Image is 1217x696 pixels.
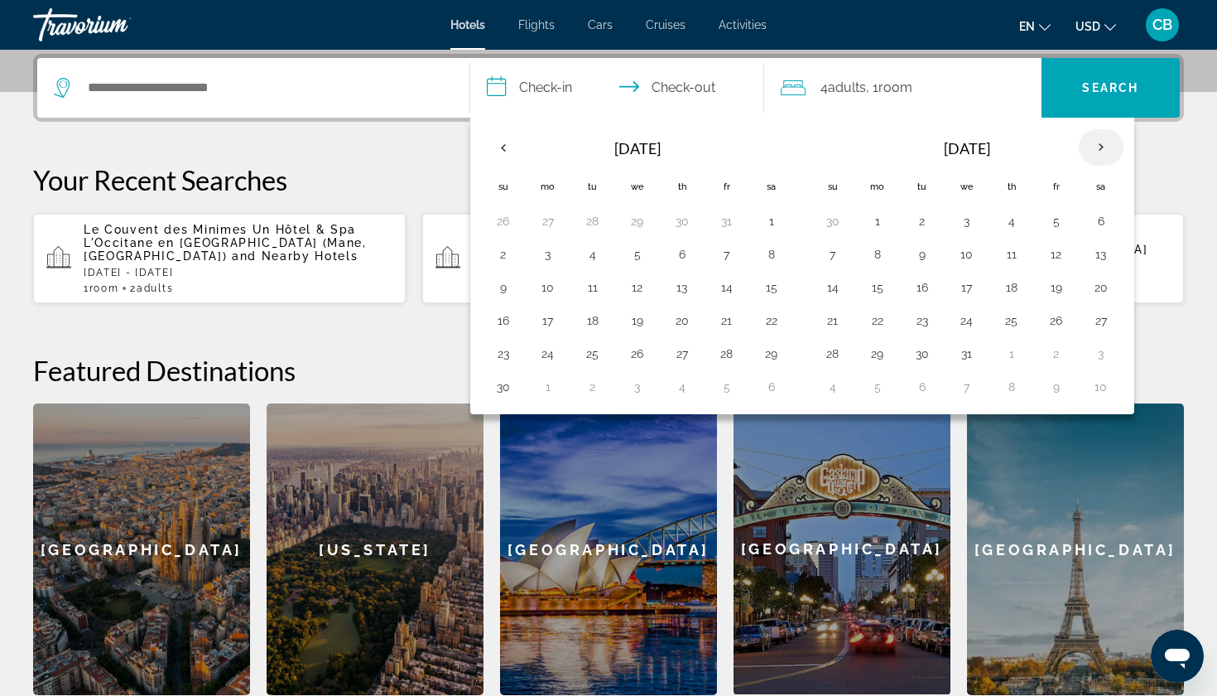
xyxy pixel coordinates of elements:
[954,309,980,332] button: Day 24
[450,18,485,31] a: Hotels
[624,243,651,266] button: Day 5
[84,223,367,263] span: Le Couvent des Minimes Un Hôtel & Spa L'Occitane en [GEOGRAPHIC_DATA] (Mane, [GEOGRAPHIC_DATA])
[998,375,1025,399] button: Day 8
[820,342,846,365] button: Day 28
[588,18,613,31] a: Cars
[758,276,785,299] button: Day 15
[84,267,392,278] p: [DATE] - [DATE]
[1079,128,1123,167] button: Next month
[624,342,651,365] button: Day 26
[535,375,561,399] button: Day 1
[490,309,517,332] button: Day 16
[1141,7,1184,42] button: User Menu
[518,18,555,31] a: Flights
[758,243,785,266] button: Day 8
[998,276,1025,299] button: Day 18
[714,342,740,365] button: Day 28
[1082,81,1138,94] span: Search
[734,404,950,694] div: [GEOGRAPHIC_DATA]
[624,375,651,399] button: Day 3
[1019,14,1051,38] button: Change language
[954,375,980,399] button: Day 7
[909,210,936,233] button: Day 2
[624,309,651,332] button: Day 19
[490,276,517,299] button: Day 9
[866,76,912,99] span: , 1
[1088,309,1114,332] button: Day 27
[1043,243,1070,266] button: Day 12
[1075,20,1100,33] span: USD
[998,309,1025,332] button: Day 25
[909,276,936,299] button: Day 16
[535,243,561,266] button: Day 3
[624,210,651,233] button: Day 29
[669,243,695,266] button: Day 6
[490,210,517,233] button: Day 26
[481,128,794,404] table: Left calendar grid
[130,283,173,294] span: 2
[1041,58,1181,118] button: Search
[33,3,199,46] a: Travorium
[1151,630,1204,683] iframe: Bouton de lancement de la fenêtre de messagerie
[909,342,936,365] button: Day 30
[878,80,912,95] span: Room
[811,128,1123,404] table: Right calendar grid
[624,276,651,299] button: Day 12
[1043,375,1070,399] button: Day 9
[470,58,764,118] button: Select check in and out date
[500,404,717,695] div: [GEOGRAPHIC_DATA]
[490,243,517,266] button: Day 2
[490,342,517,365] button: Day 23
[669,309,695,332] button: Day 20
[580,243,606,266] button: Day 4
[909,309,936,332] button: Day 23
[33,404,250,695] div: [GEOGRAPHIC_DATA]
[714,276,740,299] button: Day 14
[758,309,785,332] button: Day 22
[954,210,980,233] button: Day 3
[828,80,866,95] span: Adults
[855,128,1079,168] th: [DATE]
[490,375,517,399] button: Day 30
[37,58,1180,118] div: Search widget
[481,128,526,167] button: Previous month
[714,210,740,233] button: Day 31
[535,309,561,332] button: Day 17
[967,404,1184,695] div: [GEOGRAPHIC_DATA]
[954,276,980,299] button: Day 17
[864,309,891,332] button: Day 22
[1088,276,1114,299] button: Day 20
[1043,342,1070,365] button: Day 2
[669,210,695,233] button: Day 30
[714,243,740,266] button: Day 7
[998,210,1025,233] button: Day 4
[967,404,1184,695] a: Paris[GEOGRAPHIC_DATA]
[84,283,118,294] span: 1
[1043,276,1070,299] button: Day 19
[719,18,767,31] a: Activities
[1088,342,1114,365] button: Day 3
[764,58,1041,118] button: Travelers: 4 adults, 0 children
[580,210,606,233] button: Day 28
[864,243,891,266] button: Day 8
[422,213,795,304] button: Le Couvent des Minimes Un Hôtel & Spa L'Occitane en [GEOGRAPHIC_DATA] (Mane, [GEOGRAPHIC_DATA]) a...
[820,309,846,332] button: Day 21
[1043,309,1070,332] button: Day 26
[86,75,445,100] input: Search hotel destination
[820,243,846,266] button: Day 7
[535,276,561,299] button: Day 10
[714,375,740,399] button: Day 5
[669,276,695,299] button: Day 13
[669,342,695,365] button: Day 27
[1088,375,1114,399] button: Day 10
[758,210,785,233] button: Day 1
[734,404,950,695] a: San Diego[GEOGRAPHIC_DATA]
[714,309,740,332] button: Day 21
[137,283,173,294] span: Adults
[33,404,250,695] a: Barcelona[GEOGRAPHIC_DATA]
[820,276,846,299] button: Day 14
[646,18,685,31] a: Cruises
